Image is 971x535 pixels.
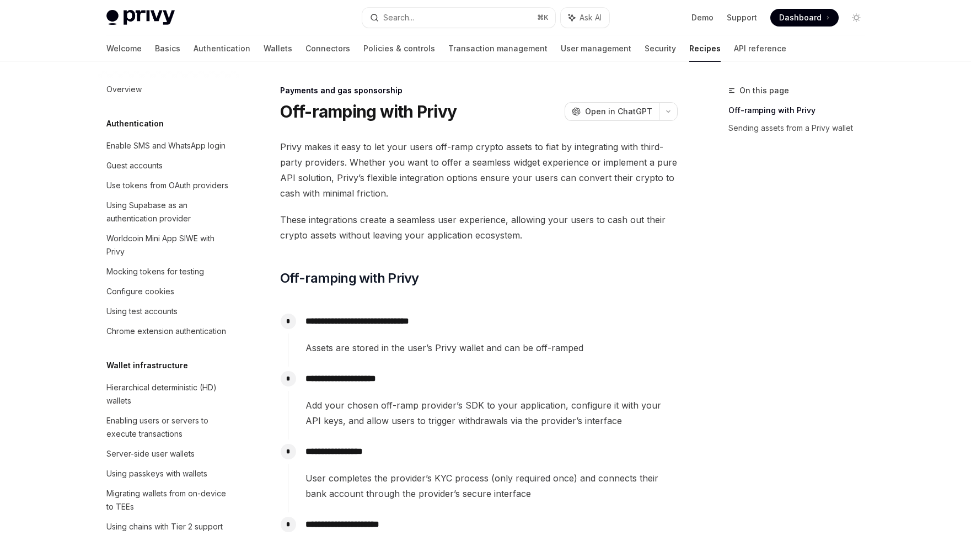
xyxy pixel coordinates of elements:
span: Ask AI [580,12,602,23]
a: User management [561,35,631,62]
div: Using test accounts [106,305,178,318]
div: Enabling users or servers to execute transactions [106,414,232,441]
span: Off-ramping with Privy [280,269,419,287]
div: Worldcoin Mini App SIWE with Privy [106,232,232,258]
a: Policies & controls [363,35,435,62]
div: Use tokens from OAuth providers [106,179,228,192]
a: Basics [155,35,180,62]
a: Overview [98,80,239,99]
div: Server-side user wallets [106,447,195,460]
a: Server-side user wallets [98,444,239,464]
a: Worldcoin Mini App SIWE with Privy [98,229,239,262]
a: Recipes [689,35,721,62]
a: Enabling users or servers to execute transactions [98,411,239,444]
span: These integrations create a seamless user experience, allowing your users to cash out their crypt... [280,212,678,243]
a: Connectors [305,35,350,62]
a: Welcome [106,35,142,62]
a: Off-ramping with Privy [728,102,874,119]
div: Overview [106,83,142,96]
div: Enable SMS and WhatsApp login [106,139,226,152]
button: Open in ChatGPT [565,102,659,121]
a: Configure cookies [98,282,239,301]
a: Using Supabase as an authentication provider [98,195,239,229]
a: Migrating wallets from on-device to TEEs [98,484,239,517]
div: Search... [383,11,414,24]
a: Demo [691,12,714,23]
h1: Off-ramping with Privy [280,102,457,121]
a: Support [727,12,757,23]
div: Guest accounts [106,159,163,172]
a: Security [645,35,676,62]
h5: Wallet infrastructure [106,359,188,372]
span: Assets are stored in the user’s Privy wallet and can be off-ramped [305,340,677,356]
a: Sending assets from a Privy wallet [728,119,874,137]
div: Using passkeys with wallets [106,467,207,480]
a: Guest accounts [98,156,239,176]
img: light logo [106,10,175,25]
h5: Authentication [106,117,164,130]
a: Chrome extension authentication [98,321,239,341]
span: Add your chosen off-ramp provider’s SDK to your application, configure it with your API keys, and... [305,398,677,428]
button: Toggle dark mode [847,9,865,27]
a: Using passkeys with wallets [98,464,239,484]
a: Mocking tokens for testing [98,262,239,282]
div: Hierarchical deterministic (HD) wallets [106,381,232,407]
span: User completes the provider’s KYC process (only required once) and connects their bank account th... [305,470,677,501]
span: Open in ChatGPT [585,106,652,117]
span: On this page [739,84,789,97]
div: Chrome extension authentication [106,325,226,338]
div: Configure cookies [106,285,174,298]
span: ⌘ K [537,13,549,22]
a: Dashboard [770,9,839,27]
a: Hierarchical deterministic (HD) wallets [98,378,239,411]
div: Migrating wallets from on-device to TEEs [106,487,232,513]
span: Privy makes it easy to let your users off-ramp crypto assets to fiat by integrating with third-pa... [280,139,678,201]
a: Enable SMS and WhatsApp login [98,136,239,156]
button: Search...⌘K [362,8,555,28]
a: API reference [734,35,786,62]
a: Use tokens from OAuth providers [98,176,239,195]
a: Using test accounts [98,301,239,321]
a: Authentication [194,35,250,62]
span: Dashboard [779,12,822,23]
div: Using Supabase as an authentication provider [106,199,232,225]
div: Using chains with Tier 2 support [106,520,223,533]
a: Transaction management [448,35,548,62]
button: Ask AI [561,8,609,28]
div: Mocking tokens for testing [106,265,204,278]
a: Wallets [264,35,292,62]
div: Payments and gas sponsorship [280,85,678,96]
